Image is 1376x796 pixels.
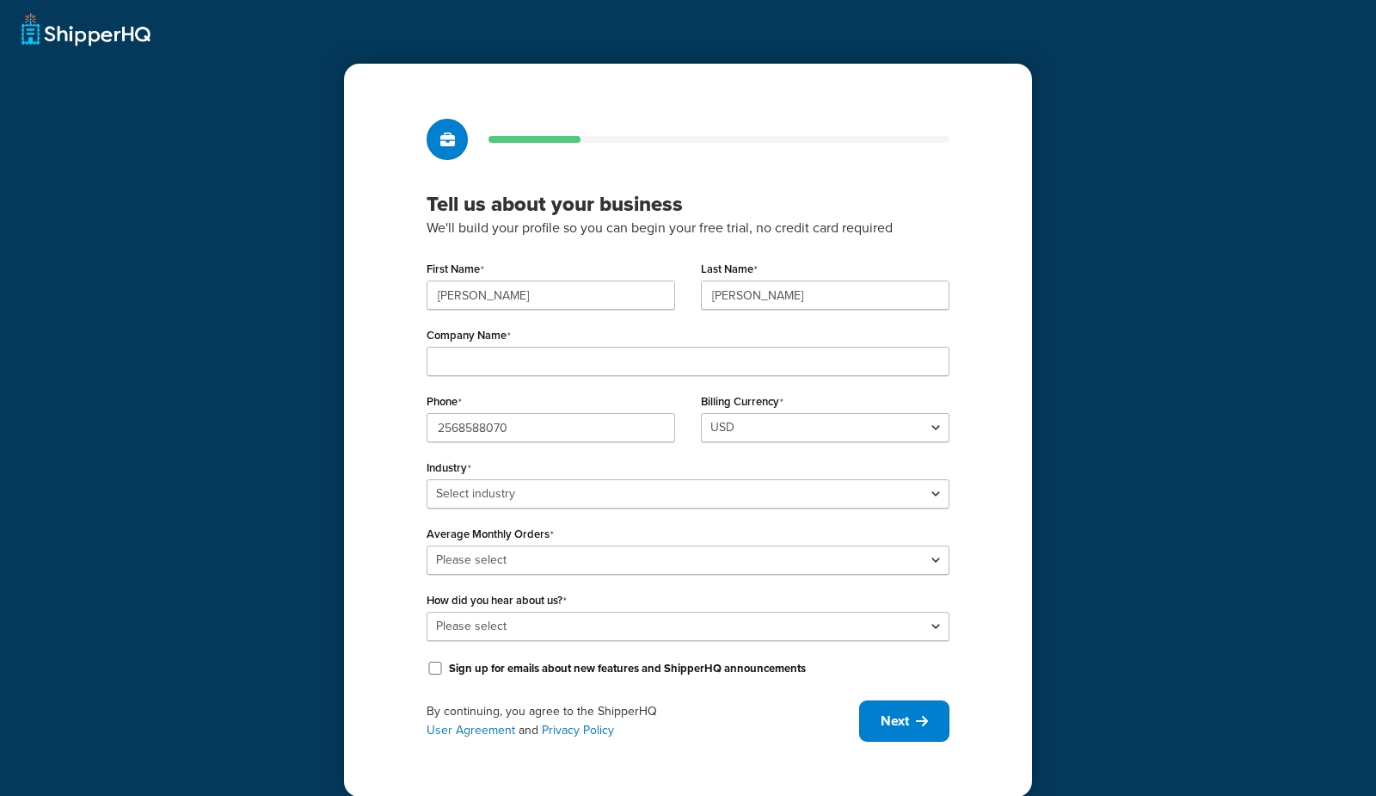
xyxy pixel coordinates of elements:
[427,262,484,276] label: First Name
[701,262,758,276] label: Last Name
[449,661,806,676] label: Sign up for emails about new features and ShipperHQ announcements
[427,721,515,739] a: User Agreement
[427,217,949,239] p: We'll build your profile so you can begin your free trial, no credit card required
[859,700,949,742] button: Next
[427,594,567,608] label: How did you hear about us?
[427,329,511,342] label: Company Name
[427,528,554,541] label: Average Monthly Orders
[427,395,462,409] label: Phone
[427,461,471,475] label: Industry
[427,702,859,740] div: By continuing, you agree to the ShipperHQ and
[701,395,783,409] label: Billing Currency
[881,712,909,731] span: Next
[427,191,949,217] h3: Tell us about your business
[542,721,614,739] a: Privacy Policy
